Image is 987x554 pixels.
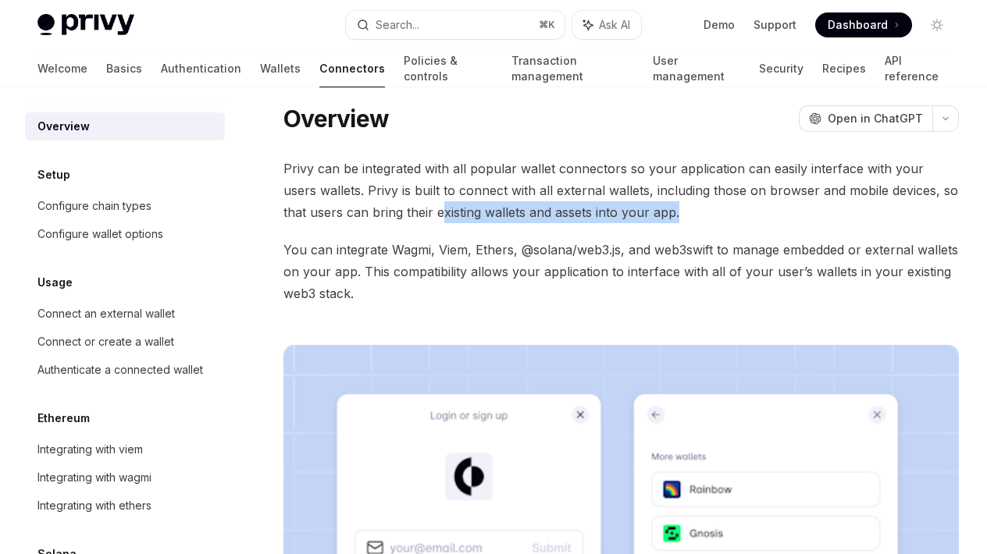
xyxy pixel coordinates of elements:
span: Dashboard [828,17,888,33]
div: Integrating with viem [37,440,143,459]
a: Configure wallet options [25,220,225,248]
a: Basics [106,50,142,87]
div: Connect an external wallet [37,304,175,323]
h5: Usage [37,273,73,292]
a: Overview [25,112,225,140]
a: Configure chain types [25,192,225,220]
a: User management [653,50,740,87]
div: Configure chain types [37,197,151,215]
a: Welcome [37,50,87,87]
span: You can integrate Wagmi, Viem, Ethers, @solana/web3.js, and web3swift to manage embedded or exter... [283,239,959,304]
div: Configure wallet options [37,225,163,243]
a: Security [759,50,803,87]
a: Integrating with ethers [25,492,225,520]
a: API reference [885,50,950,87]
h5: Setup [37,165,70,184]
button: Open in ChatGPT [799,105,932,132]
a: Authentication [161,50,241,87]
a: Recipes [822,50,866,87]
img: light logo [37,14,134,36]
a: Connectors [319,50,385,87]
div: Integrating with wagmi [37,468,151,487]
a: Authenticate a connected wallet [25,356,225,384]
button: Search...⌘K [346,11,565,39]
a: Dashboard [815,12,912,37]
a: Connect an external wallet [25,300,225,328]
button: Toggle dark mode [925,12,950,37]
div: Authenticate a connected wallet [37,360,203,379]
span: Privy can be integrated with all popular wallet connectors so your application can easily interfa... [283,158,959,223]
a: Policies & controls [404,50,493,87]
h5: Ethereum [37,409,90,428]
h1: Overview [283,105,389,133]
span: Open in ChatGPT [828,111,923,126]
a: Integrating with viem [25,435,225,463]
a: Wallets [260,50,301,87]
a: Demo [704,17,735,33]
div: Integrating with ethers [37,496,151,515]
span: Ask AI [599,17,630,33]
a: Support [754,17,796,33]
button: Ask AI [572,11,641,39]
a: Connect or create a wallet [25,328,225,356]
div: Overview [37,117,90,136]
div: Connect or create a wallet [37,332,174,351]
a: Transaction management [511,50,634,87]
div: Search... [376,16,419,34]
span: ⌘ K [539,19,555,31]
a: Integrating with wagmi [25,463,225,492]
